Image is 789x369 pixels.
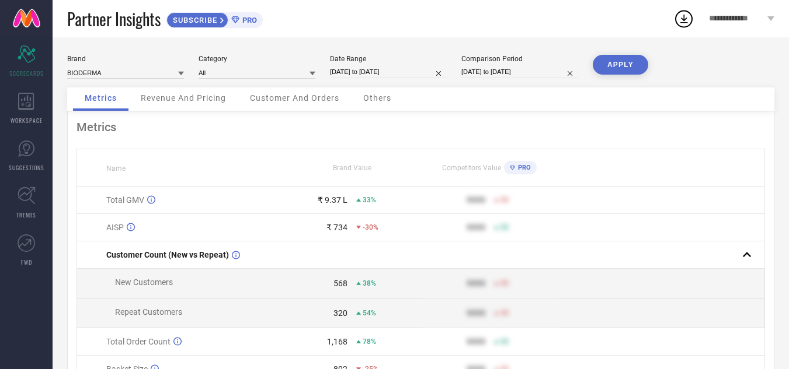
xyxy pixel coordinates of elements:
span: AISP [106,223,124,232]
span: SUBSCRIBE [167,16,220,24]
span: PRO [515,164,531,171]
button: APPLY [593,55,648,75]
div: 9999 [467,195,485,205]
span: Name [106,164,126,173]
div: 9999 [467,279,485,288]
span: Repeat Customers [115,307,182,317]
div: Brand [67,55,184,63]
div: 9999 [467,337,485,346]
span: 50 [500,309,509,317]
span: Competitors Value [442,164,501,172]
span: TRENDS [16,210,36,219]
span: Partner Insights [67,7,161,31]
span: -30% [363,223,378,231]
span: Customer Count (New vs Repeat) [106,250,229,259]
input: Select comparison period [461,66,578,78]
div: 320 [333,308,347,318]
span: 78% [363,338,376,346]
div: 568 [333,279,347,288]
span: 50 [500,338,509,346]
span: 50 [500,196,509,204]
div: Date Range [330,55,447,63]
span: PRO [239,16,257,24]
span: FWD [21,258,32,266]
span: WORKSPACE [11,116,43,125]
div: ₹ 734 [326,223,347,232]
div: Category [199,55,315,63]
span: Revenue And Pricing [141,93,226,103]
div: 1,168 [327,337,347,346]
span: Total GMV [106,195,144,205]
span: 50 [500,223,509,231]
span: 33% [363,196,376,204]
div: Metrics [77,120,765,134]
span: SUGGESTIONS [9,163,44,172]
span: 54% [363,309,376,317]
a: SUBSCRIBEPRO [166,9,263,28]
span: Others [363,93,391,103]
input: Select date range [330,66,447,78]
span: Customer And Orders [250,93,339,103]
span: New Customers [115,277,173,287]
span: SCORECARDS [9,69,44,78]
div: ₹ 9.37 L [318,195,347,205]
div: Comparison Period [461,55,578,63]
div: 9999 [467,308,485,318]
div: 9999 [467,223,485,232]
span: Metrics [85,93,117,103]
div: Open download list [673,8,694,29]
span: Total Order Count [106,337,171,346]
span: Brand Value [333,164,371,172]
span: 38% [363,279,376,287]
span: 50 [500,279,509,287]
